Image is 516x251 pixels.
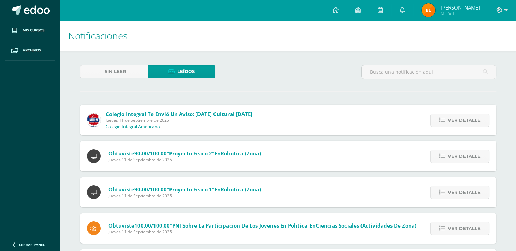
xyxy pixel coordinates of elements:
[177,65,195,78] span: Leídos
[108,229,416,235] span: Jueves 11 de Septiembre de 2025
[108,157,261,163] span: Jueves 11 de Septiembre de 2025
[134,186,167,193] span: 90.00/100.00
[19,242,45,247] span: Cerrar panel
[106,124,160,130] p: Colegio Integral Americano
[167,150,215,157] span: "Proyecto físico 2"
[23,48,41,53] span: Archivos
[448,150,481,163] span: Ver detalle
[440,4,480,11] span: [PERSON_NAME]
[148,65,215,78] a: Leídos
[448,186,481,199] span: Ver detalle
[87,113,101,127] img: 3d8ecf278a7f74c562a74fe44b321cd5.png
[134,222,170,229] span: 100.00/100.00
[362,65,496,79] input: Busca una notificación aquí
[422,3,435,17] img: 261f38a91c24d81787e9dd9d7abcde75.png
[23,28,44,33] span: Mis cursos
[108,193,261,199] span: Jueves 11 de Septiembre de 2025
[448,114,481,127] span: Ver detalle
[448,222,481,235] span: Ver detalle
[108,150,261,157] span: Obtuviste en
[440,10,480,16] span: Mi Perfil
[105,65,126,78] span: Sin leer
[221,186,261,193] span: Robótica (Zona)
[5,40,55,61] a: Archivos
[80,65,148,78] a: Sin leer
[221,150,261,157] span: Robótica (Zona)
[134,150,167,157] span: 90.00/100.00
[170,222,310,229] span: "PNI sobre la participación de los jóvenes en política"
[106,111,252,117] span: Colegio Integral te envió un aviso: [DATE] Cultural [DATE]
[167,186,215,193] span: "Proyecto físico 1"
[5,20,55,40] a: Mis cursos
[108,222,416,229] span: Obtuviste en
[316,222,416,229] span: Ciencias Sociales (Actividades de zona)
[106,117,252,123] span: Jueves 11 de Septiembre de 2025
[108,186,261,193] span: Obtuviste en
[68,29,128,42] span: Notificaciones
